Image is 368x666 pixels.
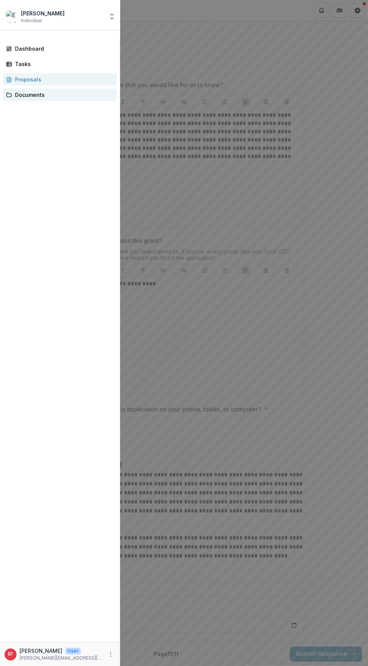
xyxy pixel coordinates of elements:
div: Tasks [15,60,111,68]
div: Estela Flores [8,652,13,657]
a: Tasks [3,58,117,70]
p: [PERSON_NAME] [20,647,62,655]
div: Documents [15,91,111,99]
div: Proposals [15,75,111,83]
a: Documents [3,89,117,101]
button: Open entity switcher [107,9,117,24]
p: User [65,648,81,654]
button: More [106,650,115,659]
a: Proposals [3,73,117,86]
p: [PERSON_NAME][EMAIL_ADDRESS][PERSON_NAME][DOMAIN_NAME] [20,655,103,661]
a: Dashboard [3,42,117,55]
div: Dashboard [15,45,111,53]
span: Individual [21,17,42,24]
div: [PERSON_NAME] [21,9,65,17]
img: Estela Flores [6,11,18,23]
